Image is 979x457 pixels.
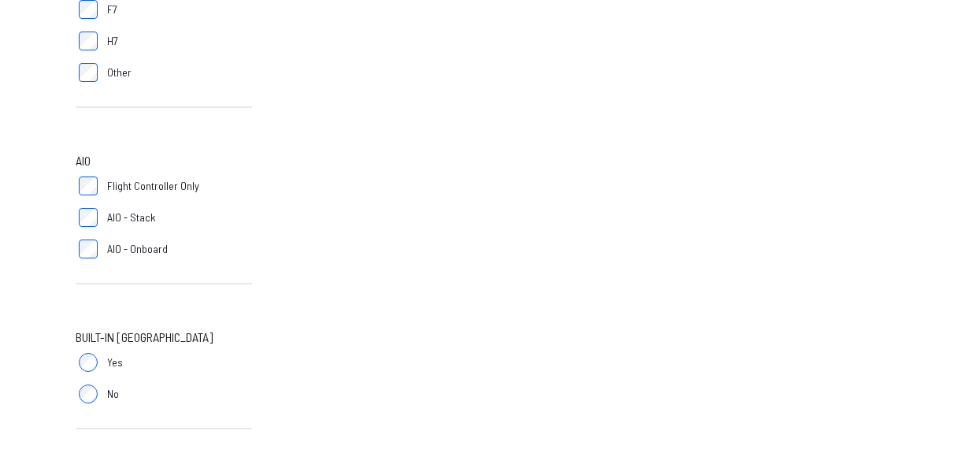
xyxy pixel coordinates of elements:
[79,176,98,195] input: Flight Controller Only
[107,65,132,80] span: Other
[79,63,98,82] input: Other
[79,32,98,50] input: H7
[107,355,123,370] span: Yes
[79,385,98,403] input: No
[79,208,98,227] input: AIO - Stack
[107,241,168,257] span: AIO - Onboard
[76,328,213,347] span: Built-in [GEOGRAPHIC_DATA]
[76,151,91,170] span: AIO
[107,210,155,225] span: AIO - Stack
[79,240,98,258] input: AIO - Onboard
[107,386,119,402] span: No
[107,33,118,49] span: H7
[107,178,199,194] span: Flight Controller Only
[79,353,98,372] input: Yes
[107,2,117,17] span: F7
